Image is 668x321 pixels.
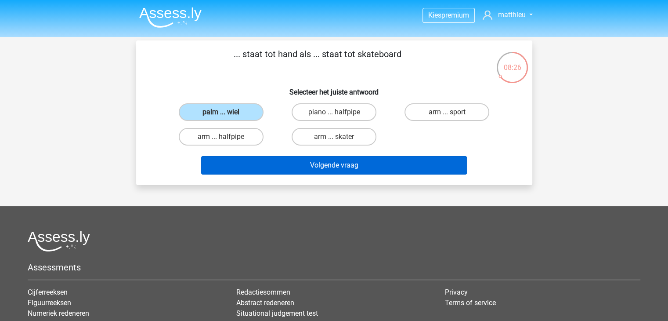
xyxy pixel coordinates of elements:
span: premium [441,11,469,19]
label: arm ... halfpipe [179,128,264,146]
img: Assessly logo [28,231,90,252]
span: matthieu [498,11,525,19]
label: palm ... wiel [179,103,264,121]
h6: Selecteer het juiste antwoord [150,81,518,96]
label: arm ... skater [292,128,376,146]
a: Abstract redeneren [236,299,294,307]
div: 08:26 [496,51,529,73]
button: Volgende vraag [201,156,467,175]
a: Kiespremium [423,9,474,21]
a: matthieu [479,10,536,20]
a: Privacy [445,288,468,296]
a: Figuurreeksen [28,299,71,307]
a: Numeriek redeneren [28,309,89,317]
label: arm ... sport [404,103,489,121]
span: Kies [428,11,441,19]
a: Cijferreeksen [28,288,68,296]
h5: Assessments [28,262,640,273]
a: Terms of service [445,299,496,307]
label: piano ... halfpipe [292,103,376,121]
p: ... staat tot hand als ... staat tot skateboard [150,47,485,74]
img: Assessly [139,7,202,28]
a: Redactiesommen [236,288,290,296]
a: Situational judgement test [236,309,318,317]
